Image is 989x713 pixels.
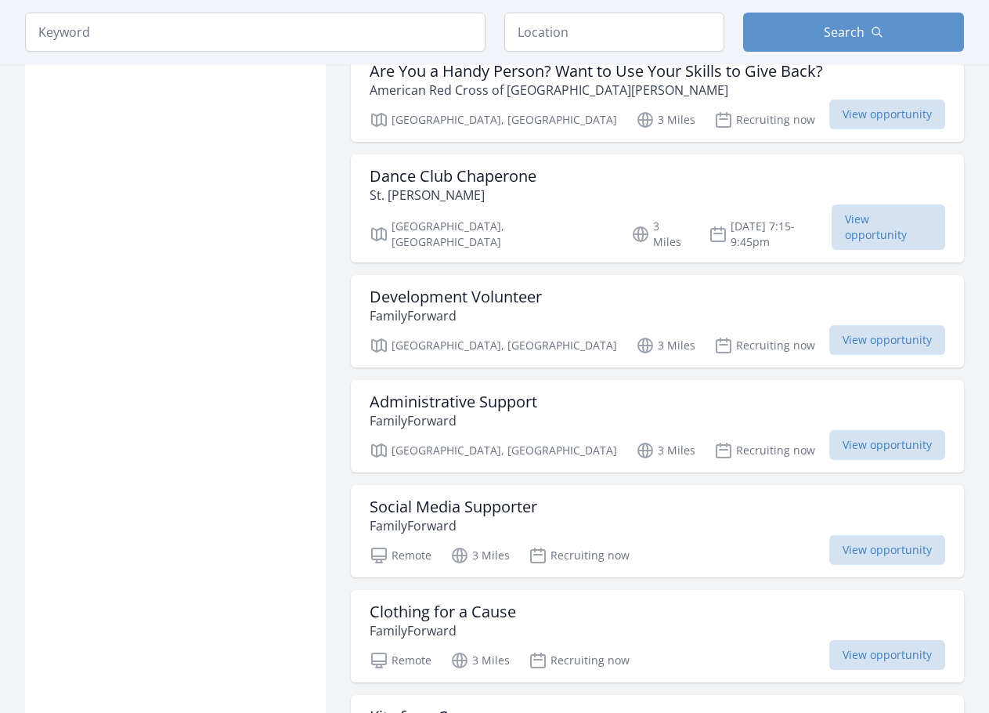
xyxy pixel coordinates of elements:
input: Location [504,13,725,52]
p: [GEOGRAPHIC_DATA], [GEOGRAPHIC_DATA] [370,336,617,355]
p: [DATE] 7:15-9:45pm [709,219,832,250]
span: View opportunity [829,100,945,129]
a: Development Volunteer FamilyForward [GEOGRAPHIC_DATA], [GEOGRAPHIC_DATA] 3 Miles Recruiting now V... [351,275,964,367]
a: Clothing for a Cause FamilyForward Remote 3 Miles Recruiting now View opportunity [351,590,964,682]
input: Keyword [25,13,485,52]
h3: Clothing for a Cause [370,603,516,621]
p: 3 Miles [636,336,695,355]
p: 3 Miles [631,219,690,250]
p: FamilyForward [370,516,537,535]
p: Remote [370,546,431,565]
p: FamilyForward [370,411,537,430]
span: View opportunity [829,535,945,565]
span: View opportunity [829,640,945,670]
p: [GEOGRAPHIC_DATA], [GEOGRAPHIC_DATA] [370,219,612,250]
p: FamilyForward [370,621,516,640]
h3: Social Media Supporter [370,498,537,516]
p: 3 Miles [450,651,510,670]
p: St. [PERSON_NAME] [370,186,536,204]
h3: Development Volunteer [370,288,542,306]
span: View opportunity [832,204,945,250]
p: Recruiting now [714,336,815,355]
p: 3 Miles [636,441,695,460]
span: View opportunity [829,430,945,460]
p: Recruiting now [714,441,815,460]
h3: Administrative Support [370,393,537,411]
p: [GEOGRAPHIC_DATA], [GEOGRAPHIC_DATA] [370,110,617,129]
p: American Red Cross of [GEOGRAPHIC_DATA][PERSON_NAME] [370,81,823,100]
h3: Dance Club Chaperone [370,167,536,186]
a: Administrative Support FamilyForward [GEOGRAPHIC_DATA], [GEOGRAPHIC_DATA] 3 Miles Recruiting now ... [351,380,964,472]
p: 3 Miles [450,546,510,565]
p: Recruiting now [529,651,630,670]
span: View opportunity [829,325,945,355]
p: FamilyForward [370,306,542,325]
h3: Are You a Handy Person? Want to Use Your Skills to Give Back? [370,62,823,81]
a: Are You a Handy Person? Want to Use Your Skills to Give Back? American Red Cross of [GEOGRAPHIC_D... [351,49,964,142]
span: Search [824,23,864,42]
button: Search [743,13,964,52]
a: Social Media Supporter FamilyForward Remote 3 Miles Recruiting now View opportunity [351,485,964,577]
p: Recruiting now [714,110,815,129]
p: 3 Miles [636,110,695,129]
p: [GEOGRAPHIC_DATA], [GEOGRAPHIC_DATA] [370,441,617,460]
a: Dance Club Chaperone St. [PERSON_NAME] [GEOGRAPHIC_DATA], [GEOGRAPHIC_DATA] 3 Miles [DATE] 7:15-9... [351,154,964,262]
p: Remote [370,651,431,670]
p: Recruiting now [529,546,630,565]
